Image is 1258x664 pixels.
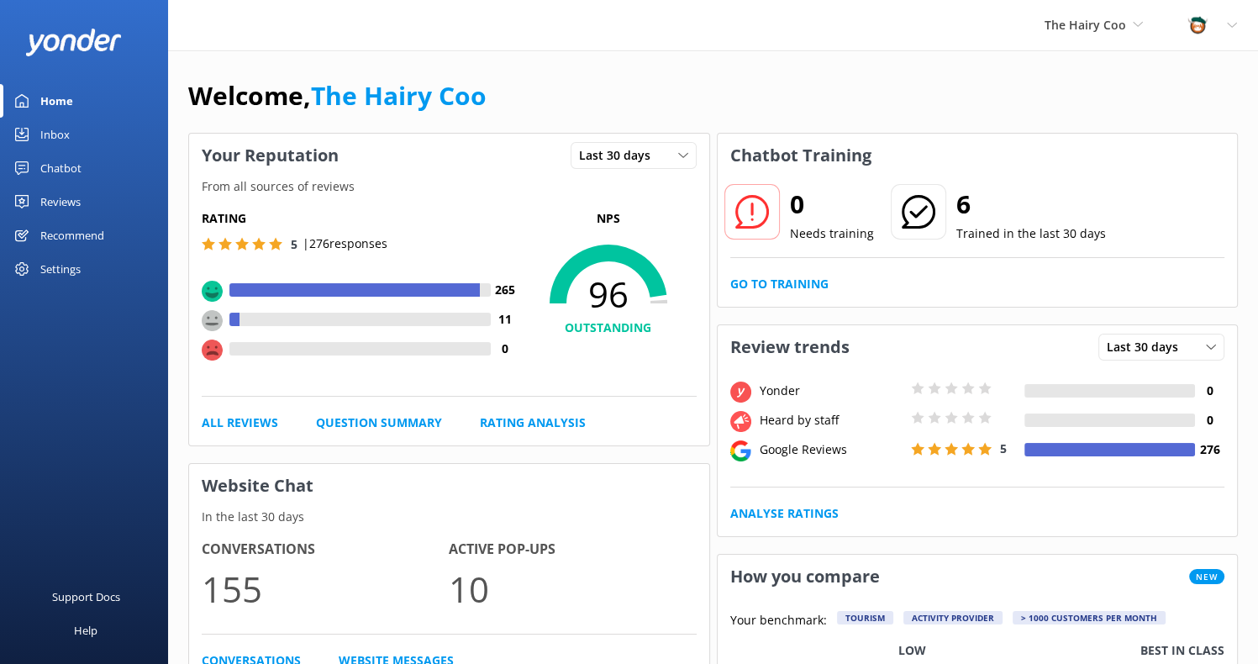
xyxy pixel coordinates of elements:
p: From all sources of reviews [189,177,709,196]
h3: How you compare [718,555,892,598]
a: Rating Analysis [480,414,586,432]
span: The Hairy Coo [1045,17,1126,33]
span: 5 [1000,440,1007,456]
h4: 265 [491,281,520,299]
h3: Your Reputation [189,134,351,177]
h5: Rating [202,209,520,228]
h3: Website Chat [189,464,709,508]
div: > 1000 customers per month [1013,611,1166,624]
div: Heard by staff [755,411,907,429]
h4: 11 [491,310,520,329]
h4: 276 [1195,440,1224,459]
div: Activity Provider [903,611,1003,624]
h2: 6 [956,184,1106,224]
h4: 0 [1195,411,1224,429]
div: Tourism [837,611,893,624]
div: Support Docs [52,580,120,614]
p: 10 [449,561,696,617]
div: Reviews [40,185,81,219]
p: | 276 responses [303,235,387,253]
p: Your benchmark: [730,611,827,631]
a: All Reviews [202,414,278,432]
p: Low [898,641,926,660]
span: New [1189,569,1224,584]
p: In the last 30 days [189,508,709,526]
h4: Active Pop-ups [449,539,696,561]
h2: 0 [790,184,874,224]
div: Settings [40,252,81,286]
h4: OUTSTANDING [520,319,697,337]
p: Best in class [1140,641,1224,660]
h3: Chatbot Training [718,134,884,177]
a: Question Summary [316,414,442,432]
p: 155 [202,561,449,617]
p: Trained in the last 30 days [956,224,1106,243]
h4: Conversations [202,539,449,561]
h4: 0 [491,340,520,358]
p: Needs training [790,224,874,243]
div: Home [40,84,73,118]
h4: 0 [1195,382,1224,400]
span: 5 [291,236,297,252]
div: Chatbot [40,151,82,185]
div: Help [74,614,97,647]
div: Google Reviews [755,440,907,459]
span: Last 30 days [1107,338,1188,356]
img: yonder-white-logo.png [25,29,122,56]
img: 457-1738239164.png [1185,13,1210,38]
h1: Welcome, [188,76,487,116]
span: Last 30 days [579,146,661,165]
div: Inbox [40,118,70,151]
a: The Hairy Coo [311,78,487,113]
a: Go to Training [730,275,829,293]
div: Yonder [755,382,907,400]
a: Analyse Ratings [730,504,839,523]
h3: Review trends [718,325,862,369]
div: Recommend [40,219,104,252]
span: 96 [520,273,697,315]
p: NPS [520,209,697,228]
